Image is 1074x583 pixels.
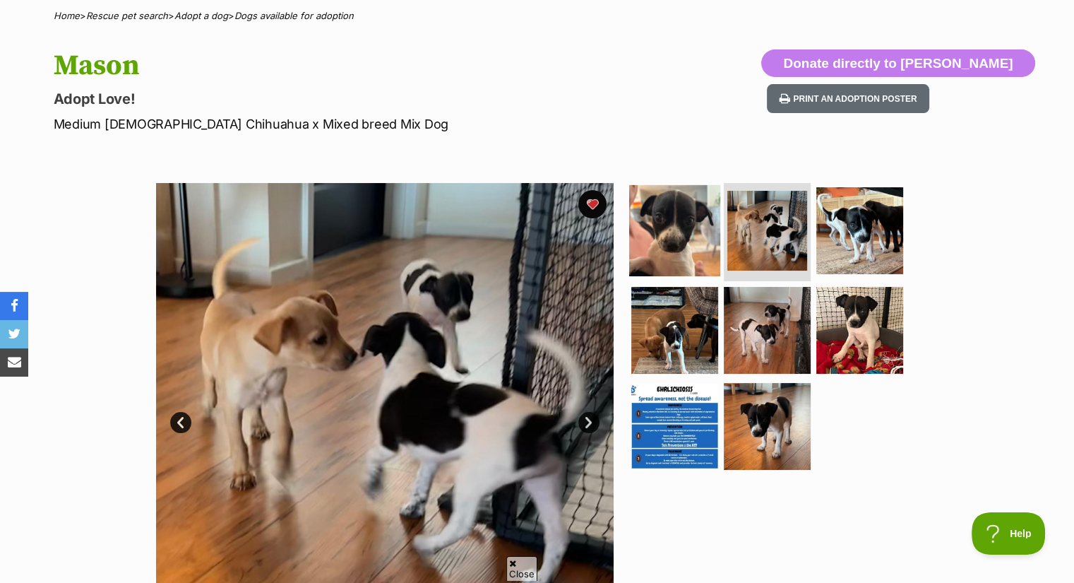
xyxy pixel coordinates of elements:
p: Medium [DEMOGRAPHIC_DATA] Chihuahua x Mixed breed Mix Dog [54,114,651,134]
img: Photo of Mason [629,184,720,276]
img: Photo of Mason [724,287,811,374]
button: favourite [578,190,607,218]
a: Next [578,412,599,433]
img: Photo of Mason [724,383,811,470]
img: Photo of Mason [727,191,807,271]
span: Close [506,556,537,581]
a: Prev [170,412,191,433]
button: Print an adoption poster [767,84,929,113]
button: Donate directly to [PERSON_NAME] [761,49,1034,78]
img: Photo of Mason [631,287,718,374]
div: > > > [18,11,1056,21]
img: Photo of Mason [631,383,718,470]
a: Dogs available for adoption [234,10,354,21]
p: Adopt Love! [54,89,651,109]
img: Photo of Mason [816,187,903,274]
img: Photo of Mason [816,287,903,374]
a: Adopt a dog [174,10,228,21]
iframe: Help Scout Beacon - Open [972,512,1046,555]
a: Rescue pet search [86,10,168,21]
h1: Mason [54,49,651,82]
a: Home [54,10,80,21]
